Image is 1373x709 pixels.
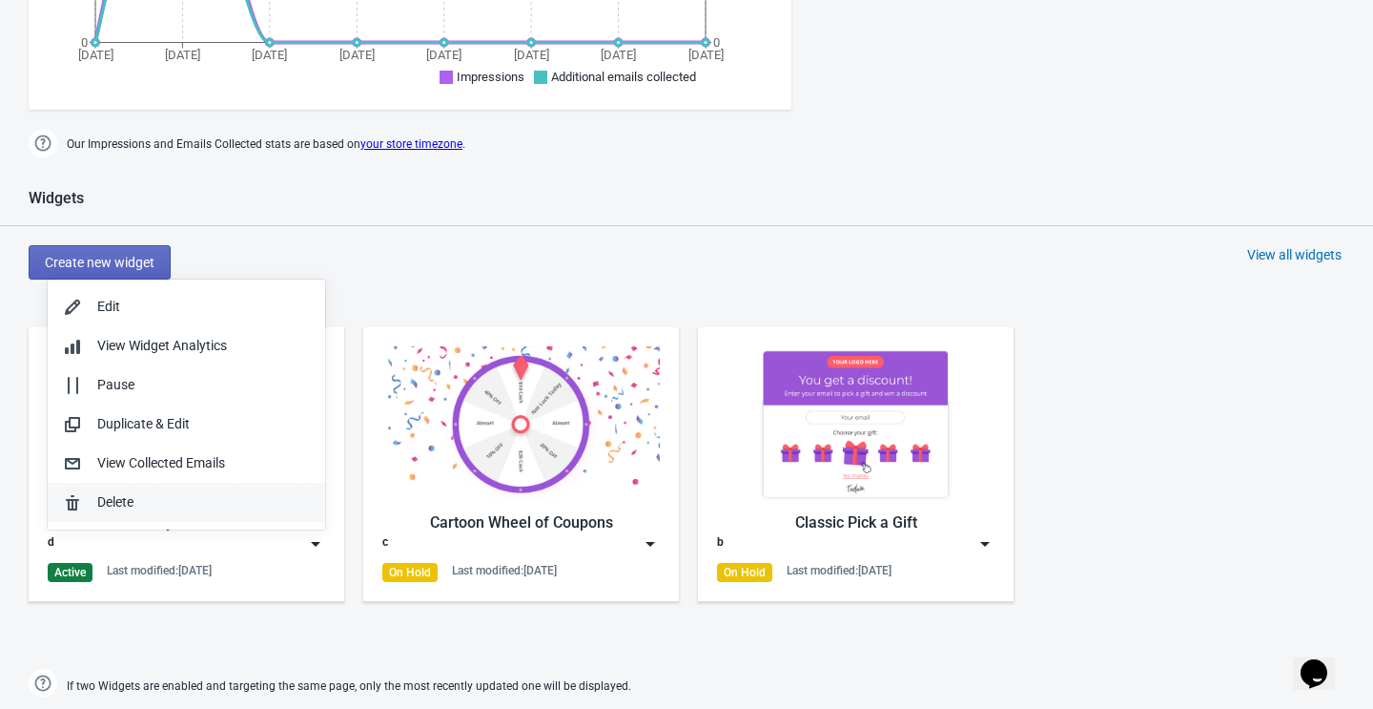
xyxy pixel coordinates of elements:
[48,534,54,553] div: d
[107,563,212,578] div: Last modified: [DATE]
[67,671,631,702] span: If two Widgets are enabled and targeting the same page, only the most recently updated one will b...
[601,48,636,62] tspan: [DATE]
[29,129,57,157] img: help.png
[1293,633,1354,690] iframe: chat widget
[45,255,154,270] span: Create new widget
[382,511,660,534] div: Cartoon Wheel of Coupons
[339,48,375,62] tspan: [DATE]
[717,346,994,502] img: gift_game.jpg
[457,70,524,84] span: Impressions
[252,48,287,62] tspan: [DATE]
[1247,245,1342,264] div: View all widgets
[48,405,325,444] button: Duplicate & Edit
[452,563,557,578] div: Last modified: [DATE]
[29,669,57,698] img: help.png
[382,346,660,502] img: cartoon_game.jpg
[67,129,465,160] span: Our Impressions and Emails Collected stats are based on .
[48,483,325,522] button: Delete
[717,534,724,553] div: b
[48,563,92,582] div: Active
[97,297,310,317] div: Edit
[713,35,720,50] tspan: 0
[641,534,660,553] img: dropdown.png
[97,492,310,512] div: Delete
[426,48,461,62] tspan: [DATE]
[306,534,325,553] img: dropdown.png
[97,414,310,434] div: Duplicate & Edit
[48,287,325,326] button: Edit
[717,511,994,534] div: Classic Pick a Gift
[551,70,696,84] span: Additional emails collected
[97,338,227,353] span: View Widget Analytics
[81,35,88,50] tspan: 0
[360,137,462,151] a: your store timezone
[165,48,200,62] tspan: [DATE]
[382,534,388,553] div: c
[48,444,325,483] button: View Collected Emails
[97,375,310,395] div: Pause
[717,563,772,582] div: On Hold
[48,326,325,365] button: View Widget Analytics
[514,48,549,62] tspan: [DATE]
[48,365,325,405] button: Pause
[382,563,438,582] div: On Hold
[975,534,994,553] img: dropdown.png
[787,563,891,578] div: Last modified: [DATE]
[688,48,724,62] tspan: [DATE]
[78,48,113,62] tspan: [DATE]
[29,245,171,280] button: Create new widget
[97,453,310,473] div: View Collected Emails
